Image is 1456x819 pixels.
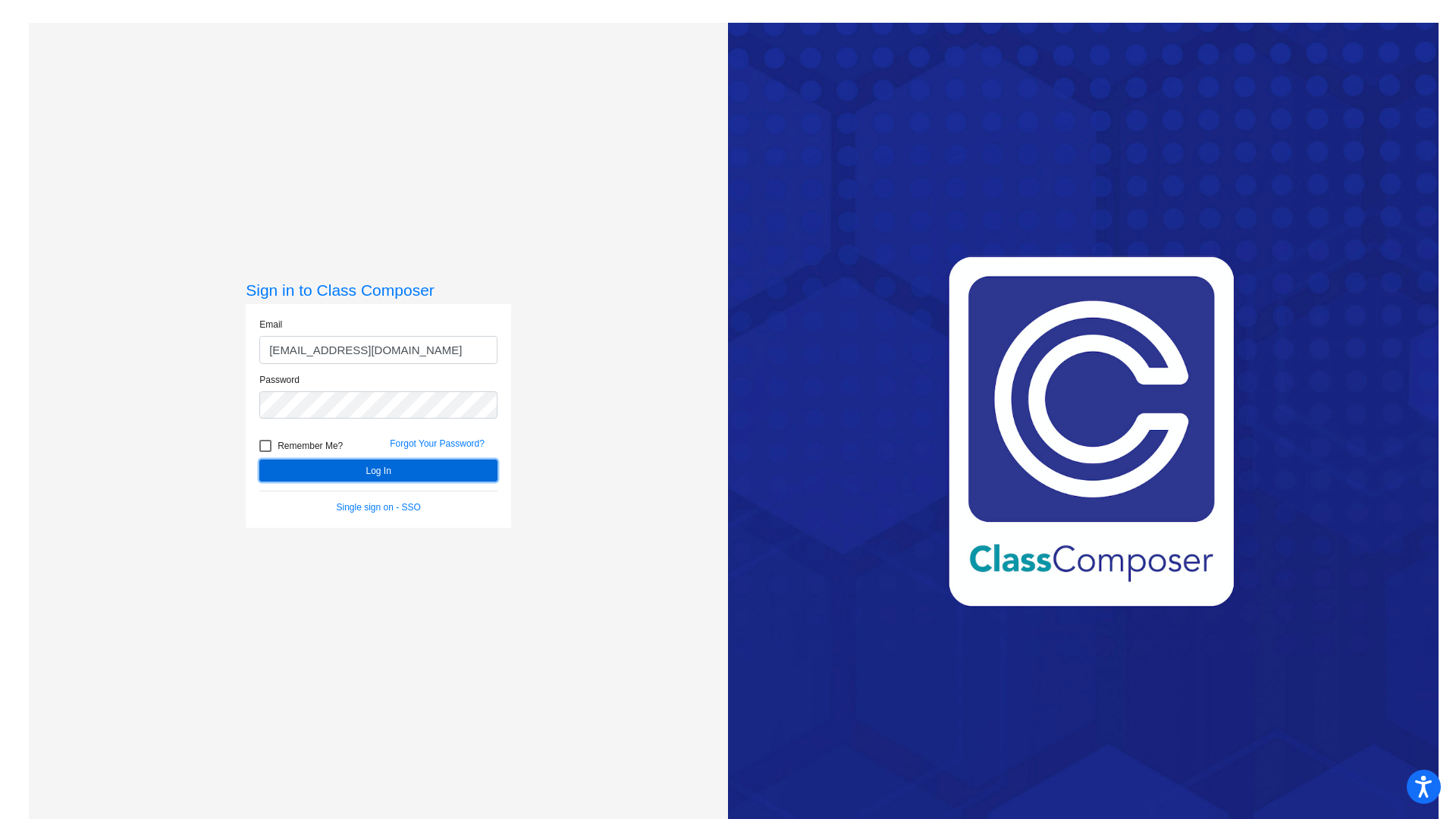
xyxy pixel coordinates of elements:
a: Single sign on - SSO [337,502,421,513]
span: Remember Me? [278,437,343,455]
label: Password [259,373,300,387]
button: Log In [259,460,497,482]
h3: Sign in to Class Composer [246,281,511,300]
label: Email [259,318,282,331]
a: Forgot Your Password? [390,438,485,449]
